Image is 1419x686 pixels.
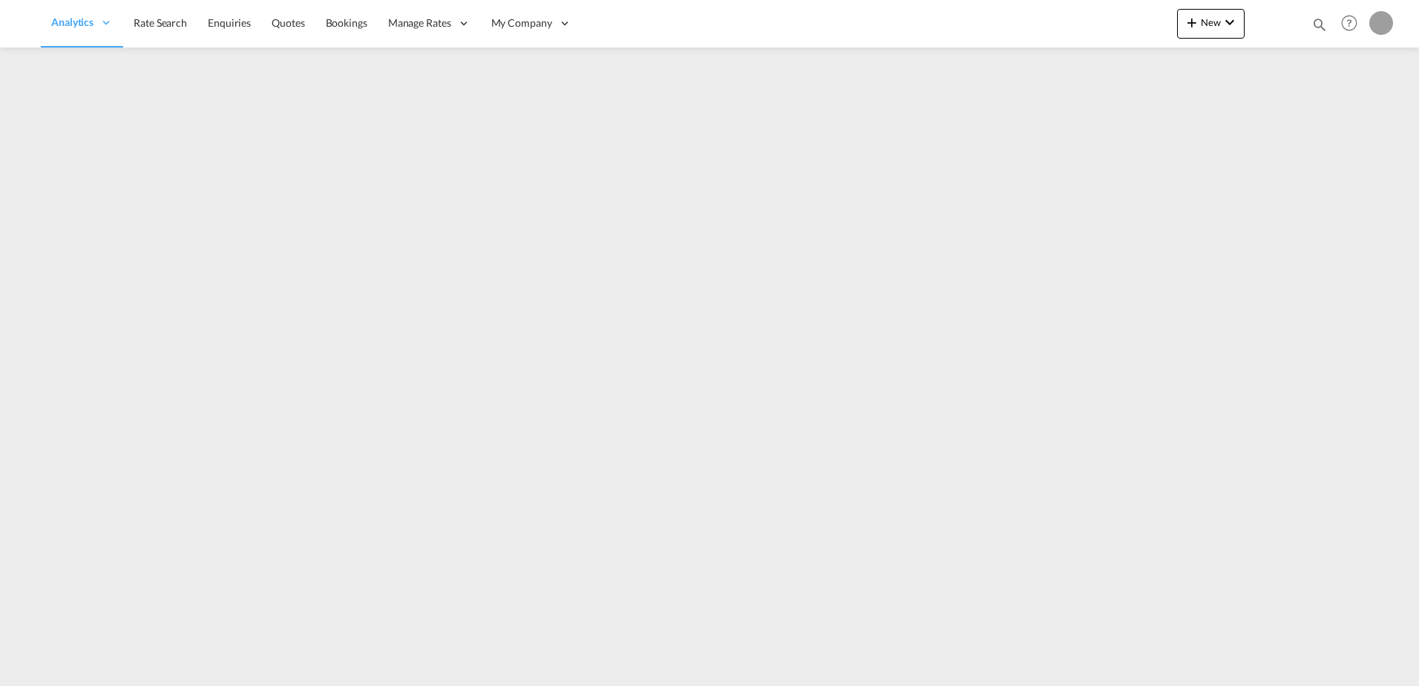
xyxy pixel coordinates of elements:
md-icon: icon-chevron-down [1221,13,1239,31]
span: Analytics [51,15,94,30]
span: My Company [491,16,552,30]
button: icon-plus 400-fgNewicon-chevron-down [1177,9,1245,39]
span: Enquiries [208,16,251,29]
div: Help [1337,10,1369,37]
span: Manage Rates [388,16,451,30]
span: Help [1337,10,1362,36]
md-icon: icon-magnify [1311,16,1328,33]
md-icon: icon-plus 400-fg [1183,13,1201,31]
span: Quotes [272,16,304,29]
span: Bookings [326,16,367,29]
span: New [1183,16,1239,28]
div: icon-magnify [1311,16,1328,39]
span: Rate Search [134,16,187,29]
